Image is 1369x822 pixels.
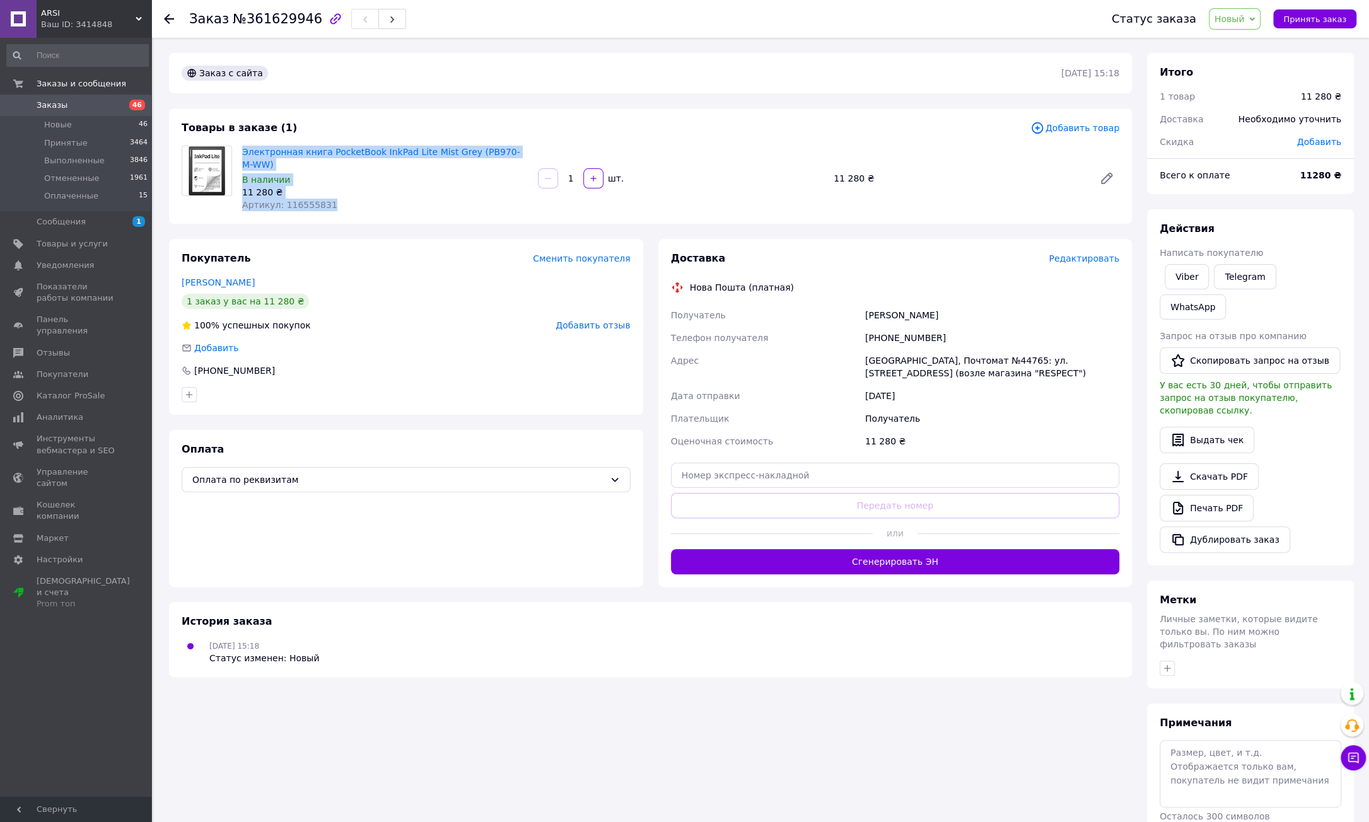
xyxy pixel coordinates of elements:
div: 1 заказ у вас на 11 280 ₴ [182,294,309,309]
span: Панель управления [37,314,117,337]
span: Дата отправки [671,391,740,401]
span: Новые [44,119,72,130]
span: Редактировать [1049,253,1119,263]
time: [DATE] 15:18 [1061,68,1119,78]
span: Получатель [671,310,726,320]
div: Получатель [863,407,1122,430]
a: [PERSON_NAME] [182,277,255,287]
span: Итого [1160,66,1193,78]
span: У вас есть 30 дней, чтобы отправить запрос на отзыв покупателю, скопировав ссылку. [1160,380,1332,415]
div: 11 280 ₴ [829,170,1089,187]
span: Добавить товар [1030,121,1119,135]
a: WhatsApp [1160,294,1226,320]
div: успешных покупок [182,319,311,332]
span: Заказы и сообщения [37,78,126,90]
button: Дублировать заказ [1160,526,1290,553]
div: Нова Пошта (платная) [687,281,797,294]
span: 15 [139,190,148,202]
span: Плательщик [671,414,730,424]
div: [PHONE_NUMBER] [193,364,276,377]
span: Оплата [182,443,224,455]
span: 3846 [130,155,148,166]
span: Уведомления [37,260,94,271]
span: Личные заметки, которые видите только вы. По ним можно фильтровать заказы [1160,614,1318,649]
div: шт. [605,172,625,185]
span: [DEMOGRAPHIC_DATA] и счета [37,576,130,610]
span: ARSI [41,8,136,19]
span: Оценочная стоимость [671,436,774,446]
span: Инструменты вебмастера и SEO [37,433,117,456]
span: Принятые [44,137,88,149]
span: Маркет [37,533,69,544]
a: Редактировать [1094,166,1119,191]
span: Товары и услуги [37,238,108,250]
b: 11280 ₴ [1300,170,1341,180]
span: Написать покупателю [1160,248,1263,258]
span: Скидка [1160,137,1194,147]
span: 3464 [130,137,148,149]
span: В наличии [242,175,290,185]
span: Адрес [671,356,699,366]
div: [GEOGRAPHIC_DATA], Почтомат №44765: ул. [STREET_ADDRESS] (возле магазина "RESPECT") [863,349,1122,385]
div: Заказ с сайта [182,66,268,81]
span: Аналитика [37,412,83,423]
button: Сгенерировать ЭН [671,549,1120,574]
span: Отзывы [37,347,70,359]
span: Выполненные [44,155,105,166]
span: Действия [1160,223,1215,234]
button: Принять заказ [1273,9,1356,28]
img: Электронная книга PocketBook InkPad Lite Mist Grey (PB970-M-WW) [189,146,225,195]
span: Кошелек компании [37,499,117,522]
span: 100% [194,320,219,330]
span: Добавить [1297,137,1341,147]
div: Статус изменен: Новый [209,652,319,664]
span: Метки [1160,594,1196,606]
span: 46 [129,100,145,110]
span: Телефон получателя [671,333,769,343]
span: 1961 [130,173,148,184]
button: Выдать чек [1160,427,1254,453]
span: Добавить [194,343,238,353]
span: 1 [132,216,145,227]
a: Скачать PDF [1160,463,1259,490]
div: 11 280 ₴ [242,186,528,199]
div: 11 280 ₴ [863,430,1122,453]
span: Новый [1215,14,1245,24]
a: Viber [1165,264,1209,289]
span: или [873,527,918,540]
div: [PHONE_NUMBER] [863,327,1122,349]
button: Скопировать запрос на отзыв [1160,347,1340,374]
span: 46 [139,119,148,130]
span: №361629946 [233,11,322,26]
span: Управление сайтом [37,466,117,489]
span: История заказа [182,615,272,627]
span: Заказы [37,100,67,111]
span: Товары в заказе (1) [182,122,297,134]
div: Необходимо уточнить [1231,105,1349,133]
span: Осталось 300 символов [1160,811,1269,821]
span: Доставка [1160,114,1203,124]
div: Статус заказа [1112,13,1196,25]
div: Prom топ [37,598,130,610]
span: Добавить отзыв [556,320,630,330]
input: Поиск [6,44,149,67]
span: Сменить покупателя [533,253,630,263]
input: Номер экспресс-накладной [671,463,1120,488]
a: Электронная книга PocketBook InkPad Lite Mist Grey (PB970-M-WW) [242,147,520,170]
span: Запрос на отзыв про компанию [1160,331,1307,341]
span: Оплаченные [44,190,98,202]
span: [DATE] 15:18 [209,642,259,651]
span: Примечания [1160,717,1232,729]
span: Отмененные [44,173,99,184]
span: Покупатель [182,252,250,264]
span: Настройки [37,554,83,565]
a: Telegram [1214,264,1276,289]
span: Принять заказ [1283,14,1346,24]
span: 1 товар [1160,91,1195,101]
button: Чат с покупателем [1341,745,1366,770]
span: Сообщения [37,216,86,228]
a: Печать PDF [1160,495,1254,521]
span: Артикул: 116555831 [242,200,337,210]
span: Покупатели [37,369,88,380]
span: Заказ [189,11,229,26]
